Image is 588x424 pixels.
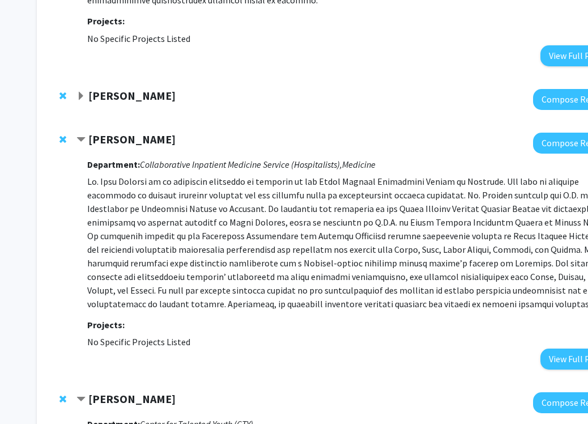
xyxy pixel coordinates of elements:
i: Collaborative Inpatient Medicine Service (Hospitalists), [140,159,342,170]
strong: [PERSON_NAME] [88,132,176,146]
span: Remove Rebecca Fix from bookmarks [59,91,66,100]
strong: Department: [87,159,140,170]
strong: [PERSON_NAME] [88,392,176,406]
strong: Projects: [87,319,125,330]
span: No Specific Projects Listed [87,33,190,44]
span: Contract Sean Tackett Bookmark [76,135,86,145]
span: Contract Corinne Viglietta Bookmark [76,395,86,404]
span: Expand Rebecca Fix Bookmark [76,92,86,101]
i: Medicine [342,159,376,170]
span: Remove Sean Tackett from bookmarks [59,135,66,144]
strong: [PERSON_NAME] [88,88,176,103]
iframe: Chat [8,373,48,415]
span: Remove Corinne Viglietta from bookmarks [59,395,66,404]
strong: Projects: [87,15,125,27]
span: No Specific Projects Listed [87,336,190,347]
